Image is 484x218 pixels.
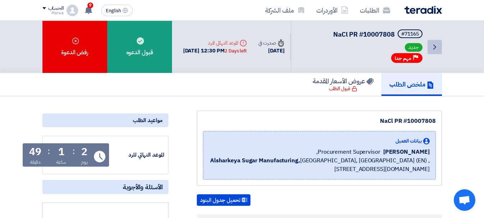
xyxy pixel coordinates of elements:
a: ملف الشركة [259,2,311,19]
a: الطلبات [354,2,396,19]
div: [DATE] [258,47,284,55]
div: NaCl PR #10007808 [203,117,436,125]
a: الأوردرات [311,2,354,19]
button: English [101,5,133,16]
div: ساعة [56,158,67,166]
button: تحميل جدول البنود [197,194,250,206]
span: الأسئلة والأجوبة [123,183,163,191]
span: NaCl PR #10007808 [333,29,395,39]
span: 9 [87,3,93,8]
img: profile_test.png [67,5,78,16]
div: : [48,145,50,158]
span: English [106,8,121,13]
div: قبول الطلب [329,85,357,92]
span: مهم جدا [395,55,411,62]
h5: NaCl PR #10007808 [333,29,424,40]
div: : [72,145,75,158]
div: يوم [81,158,88,166]
div: صدرت في [258,39,284,47]
span: Procurement Supervisor, [316,148,380,156]
div: دقيقة [30,158,41,166]
div: الموعد النهائي للرد [110,151,164,159]
span: [GEOGRAPHIC_DATA], [GEOGRAPHIC_DATA] (EN) ,[STREET_ADDRESS][DOMAIN_NAME] [209,156,430,173]
div: 2 [81,147,87,157]
span: [PERSON_NAME] [383,148,430,156]
a: Open chat [454,189,475,211]
div: الموعد النهائي للرد [183,39,247,47]
a: عروض الأسعار المقدمة قبول الطلب [305,73,381,96]
div: Marwa [42,11,64,15]
div: رفض الدعوة [42,21,107,73]
img: Teradix logo [404,6,442,14]
span: جديد [405,43,422,52]
div: الحساب [48,5,64,11]
span: بيانات العميل [395,137,422,145]
b: Alsharkeya Sugar Manufacturing, [210,156,300,165]
div: 1 [58,147,64,157]
div: #71165 [401,32,419,37]
div: [DATE] 12:30 PM [183,47,247,55]
div: 49 [29,147,41,157]
h5: ملخص الطلب [389,80,434,88]
a: ملخص الطلب [381,73,442,96]
div: مواعيد الطلب [42,113,168,127]
h5: عروض الأسعار المقدمة [313,77,374,85]
div: 2 Days left [225,47,247,55]
div: قبول الدعوه [107,21,172,73]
